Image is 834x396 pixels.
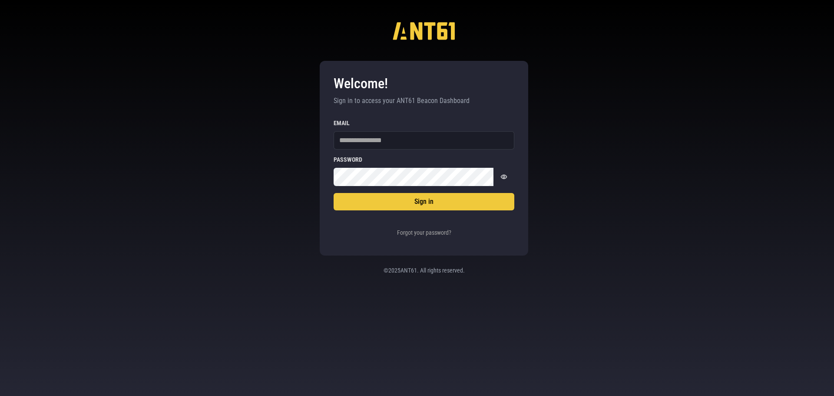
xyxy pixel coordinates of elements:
[334,156,514,163] label: Password
[334,96,514,106] p: Sign in to access your ANT61 Beacon Dashboard
[334,193,514,210] button: Sign in
[330,266,518,275] p: © 2025 ANT61. All rights reserved.
[395,224,453,242] button: Forgot your password?
[334,120,514,126] label: Email
[493,168,514,186] button: Show password
[334,75,514,92] h3: Welcome!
